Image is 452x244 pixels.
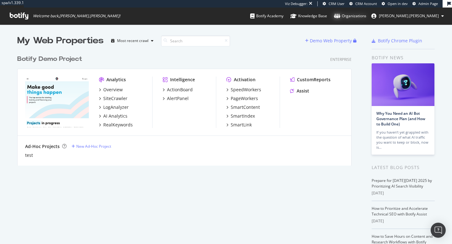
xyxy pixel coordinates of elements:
[290,88,309,94] a: Assist
[163,95,189,102] a: AlertPanel
[231,87,261,93] div: SpeedWorkers
[17,55,85,64] a: Botify Demo Project
[330,57,352,62] div: Enterprise
[376,111,425,127] a: Why You Need an AI Bot Governance Plan (and How to Build One)
[72,144,111,149] a: New Ad-Hoc Project
[378,38,422,44] div: Botify Chrome Plugin
[99,113,127,119] a: AI Analytics
[372,54,435,61] div: Botify news
[355,1,377,6] span: CRM Account
[163,87,193,93] a: ActionBoard
[103,122,133,128] div: RealKeywords
[366,11,449,21] button: [PERSON_NAME].[PERSON_NAME]
[323,1,345,6] a: CRM User
[226,113,255,119] a: SmartIndex
[329,1,345,6] span: CRM User
[170,77,195,83] div: Intelligence
[231,122,252,128] div: SmartLink
[226,95,258,102] a: PageWorkers
[382,1,408,6] a: Open in dev
[250,8,283,24] a: Botify Academy
[76,144,111,149] div: New Ad-Hoc Project
[388,1,408,6] span: Open in dev
[431,223,446,238] div: Open Intercom Messenger
[25,143,60,150] div: Ad-Hoc Projects
[117,39,148,43] div: Most recent crawl
[376,130,430,150] div: If you haven’t yet grappled with the question of what AI traffic you want to keep or block, now is…
[250,13,283,19] div: Botify Academy
[379,13,439,19] span: lee.dunn
[226,87,261,93] a: SpeedWorkers
[17,55,82,64] div: Botify Demo Project
[25,77,89,127] img: ulule.com
[310,38,352,44] div: Demo Web Property
[99,95,127,102] a: SiteCrawler
[290,8,327,24] a: Knowledge Base
[290,77,331,83] a: CustomReports
[99,87,123,93] a: Overview
[109,36,156,46] button: Most recent crawl
[226,104,260,110] a: SmartContent
[285,1,308,6] div: Viz Debugger:
[17,47,357,166] div: grid
[103,113,127,119] div: AI Analytics
[334,13,366,19] div: Organizations
[231,95,258,102] div: PageWorkers
[372,178,432,189] a: Prepare for [DATE][DATE] 2025 by Prioritizing AI Search Visibility
[372,38,422,44] a: Botify Chrome Plugin
[372,206,428,217] a: How to Prioritize and Accelerate Technical SEO with Botify Assist
[305,36,353,46] button: Demo Web Property
[372,164,435,171] div: Latest Blog Posts
[305,38,353,43] a: Demo Web Property
[25,152,33,158] a: test
[234,77,256,83] div: Activation
[290,13,327,19] div: Knowledge Base
[103,104,129,110] div: LogAnalyzer
[33,13,120,19] span: Welcome back, [PERSON_NAME].[PERSON_NAME] !
[99,122,133,128] a: RealKeywords
[297,88,309,94] div: Assist
[418,1,438,6] span: Admin Page
[167,87,193,93] div: ActionBoard
[106,77,126,83] div: Analytics
[161,35,230,46] input: Search
[412,1,438,6] a: Admin Page
[372,63,434,106] img: Why You Need an AI Bot Governance Plan (and How to Build One)
[231,104,260,110] div: SmartContent
[103,87,123,93] div: Overview
[372,218,435,224] div: [DATE]
[297,77,331,83] div: CustomReports
[103,95,127,102] div: SiteCrawler
[167,95,189,102] div: AlertPanel
[372,190,435,196] div: [DATE]
[99,104,129,110] a: LogAnalyzer
[226,122,252,128] a: SmartLink
[17,34,104,47] div: My Web Properties
[334,8,366,24] a: Organizations
[349,1,377,6] a: CRM Account
[231,113,255,119] div: SmartIndex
